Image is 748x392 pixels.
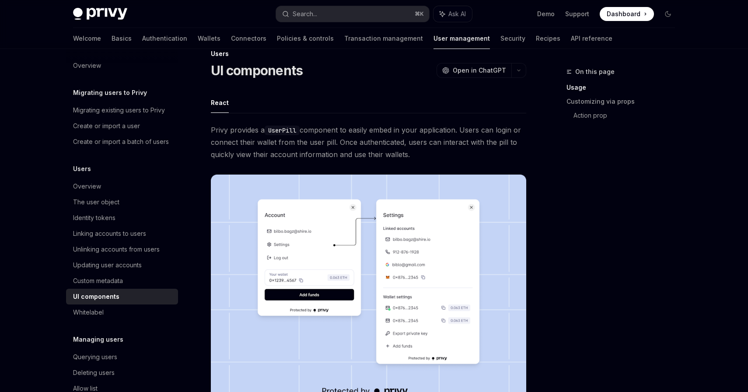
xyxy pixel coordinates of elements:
div: Overview [73,60,101,71]
a: Unlinking accounts from users [66,241,178,257]
a: Action prop [573,108,682,122]
img: dark logo [73,8,127,20]
a: Transaction management [344,28,423,49]
a: Querying users [66,349,178,365]
h5: Migrating users to Privy [73,87,147,98]
code: UserPill [265,126,300,135]
div: Deleting users [73,367,115,378]
div: Create or import a user [73,121,140,131]
a: API reference [571,28,612,49]
a: Whitelabel [66,304,178,320]
a: User management [433,28,490,49]
a: Create or import a batch of users [66,134,178,150]
a: Create or import a user [66,118,178,134]
a: Customizing via props [566,94,682,108]
div: Overview [73,181,101,192]
h1: UI components [211,63,303,78]
div: Linking accounts to users [73,228,146,239]
button: Ask AI [433,6,472,22]
span: ⌘ K [415,10,424,17]
a: Connectors [231,28,266,49]
a: Linking accounts to users [66,226,178,241]
div: Unlinking accounts from users [73,244,160,255]
button: React [211,92,229,113]
div: Migrating existing users to Privy [73,105,165,115]
a: Identity tokens [66,210,178,226]
a: The user object [66,194,178,210]
a: Custom metadata [66,273,178,289]
a: Deleting users [66,365,178,381]
a: Basics [112,28,132,49]
a: Usage [566,80,682,94]
a: Overview [66,178,178,194]
div: Custom metadata [73,276,123,286]
a: Migrating existing users to Privy [66,102,178,118]
a: Updating user accounts [66,257,178,273]
span: Open in ChatGPT [453,66,506,75]
span: Ask AI [448,10,466,18]
a: Recipes [536,28,560,49]
div: Identity tokens [73,213,115,223]
button: Open in ChatGPT [437,63,511,78]
h5: Managing users [73,334,123,345]
div: Whitelabel [73,307,104,318]
div: UI components [73,291,119,302]
button: Search...⌘K [276,6,429,22]
a: Dashboard [600,7,654,21]
a: Security [500,28,525,49]
div: Create or import a batch of users [73,136,169,147]
a: Welcome [73,28,101,49]
div: Users [211,49,526,58]
a: Policies & controls [277,28,334,49]
span: Dashboard [607,10,640,18]
div: The user object [73,197,119,207]
div: Search... [293,9,317,19]
h5: Users [73,164,91,174]
a: UI components [66,289,178,304]
a: Authentication [142,28,187,49]
div: Updating user accounts [73,260,142,270]
a: Demo [537,10,555,18]
a: Support [565,10,589,18]
button: Toggle dark mode [661,7,675,21]
a: Overview [66,58,178,73]
div: Querying users [73,352,117,362]
a: Wallets [198,28,220,49]
span: Privy provides a component to easily embed in your application. Users can login or connect their ... [211,124,526,161]
span: On this page [575,66,615,77]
